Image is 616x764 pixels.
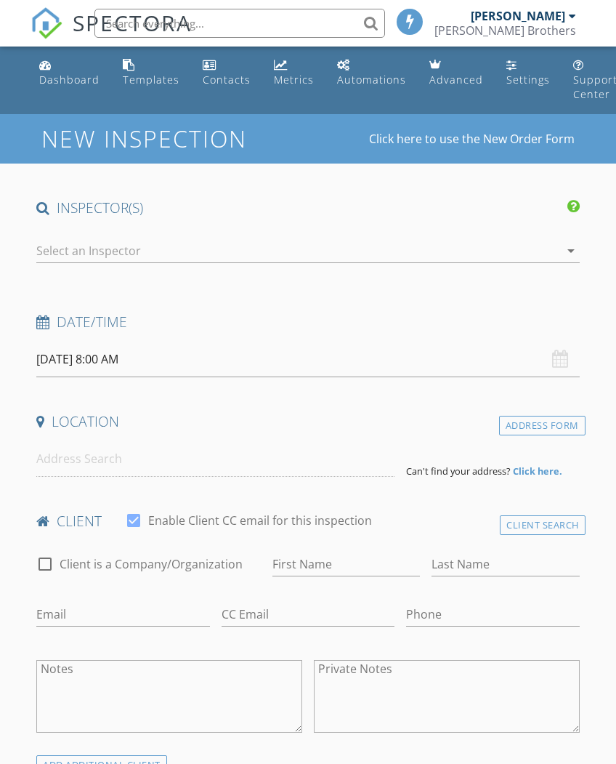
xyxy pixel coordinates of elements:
h4: INSPECTOR(S) [36,198,579,217]
strong: Click here. [513,465,562,478]
input: Address Search [36,441,394,477]
div: Templates [123,73,179,87]
a: Metrics [268,52,320,94]
h1: New Inspection [41,126,363,151]
div: Dashboard [39,73,100,87]
a: Settings [500,52,556,94]
div: [PERSON_NAME] [471,9,565,23]
a: Click here to use the New Order Form [369,133,575,145]
a: Advanced [423,52,489,94]
span: Can't find your address? [406,465,511,478]
a: SPECTORA [31,20,192,50]
a: Dashboard [33,52,105,94]
a: Templates [117,52,185,94]
div: Contacts [203,73,251,87]
h4: Location [36,412,579,431]
div: Address Form [499,416,585,435]
div: Automations [337,73,406,87]
div: Metrics [274,73,314,87]
h4: client [36,512,579,531]
label: Client is a Company/Organization [60,557,243,571]
div: Settings [506,73,550,87]
h4: Date/Time [36,313,579,331]
input: Search everything... [94,9,385,38]
i: arrow_drop_down [562,242,580,260]
a: Contacts [197,52,256,94]
input: Select date [36,342,579,377]
label: Enable Client CC email for this inspection [148,513,372,528]
div: Client Search [500,515,585,535]
div: Advanced [429,73,483,87]
img: The Best Home Inspection Software - Spectora [31,7,62,39]
a: Automations (Basic) [331,52,412,94]
div: Phillips Brothers [434,23,576,38]
span: SPECTORA [73,7,192,38]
